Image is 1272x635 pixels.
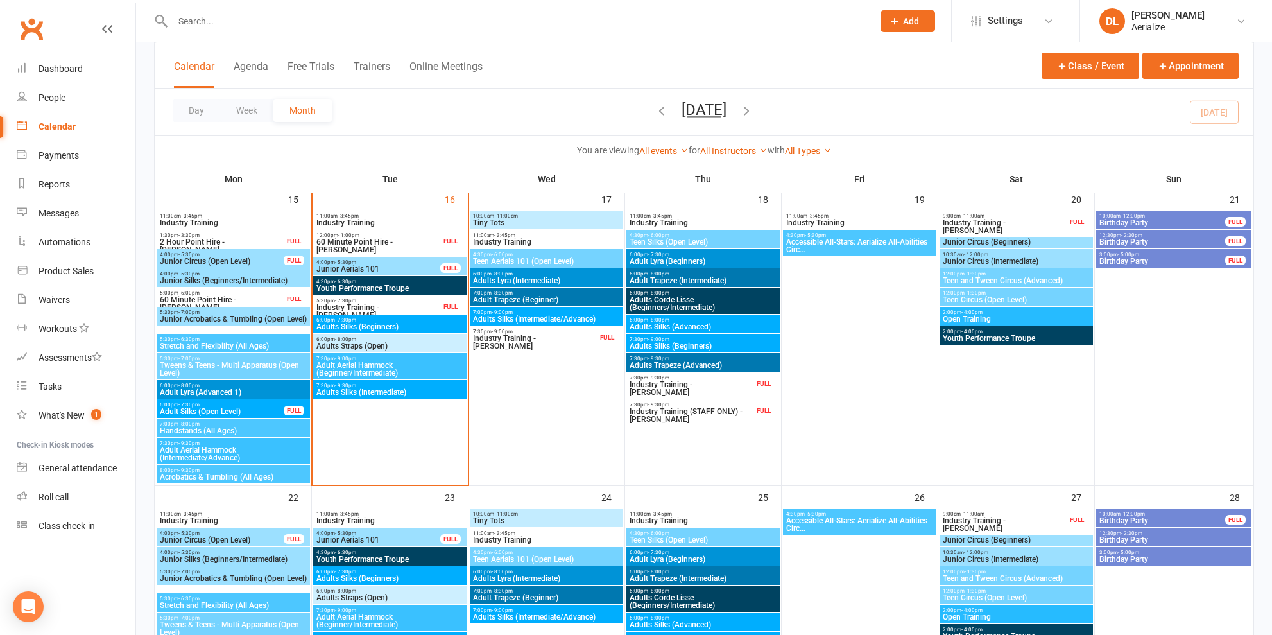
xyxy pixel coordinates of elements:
a: Tasks [17,372,135,401]
button: Month [273,99,332,122]
span: 3:00pm [1099,550,1249,555]
span: Industry Training [472,536,621,544]
div: FULL [284,534,304,544]
span: - 7:30pm [648,252,669,257]
a: Automations [17,228,135,257]
span: - 7:30pm [335,317,356,323]
div: 20 [1071,188,1094,209]
div: FULL [753,379,774,388]
div: 15 [288,188,311,209]
span: Birthday Party [1099,219,1226,227]
div: 23 [445,486,468,507]
div: Calendar [39,121,76,132]
span: 7:30pm [472,329,597,335]
span: 7:30pm [629,356,777,361]
a: Product Sales [17,257,135,286]
span: Junior Circus (Open Level) [159,257,284,265]
span: - 9:00pm [335,356,356,361]
a: Messages [17,199,135,228]
a: Calendar [17,112,135,141]
span: - 6:00pm [178,290,200,296]
div: 16 [445,188,468,209]
span: 10:30am [942,252,1090,257]
span: - 4:00pm [961,329,983,335]
span: Industry Training - [PERSON_NAME] [472,335,597,350]
span: 11:00am [786,213,934,219]
span: Acrobatics & Tumbling (All Ages) [159,473,307,481]
span: - 3:45pm [494,232,515,238]
span: - 9:30pm [648,356,669,361]
a: General attendance kiosk mode [17,454,135,483]
span: Junior Silks (Beginners/Intermediate) [159,555,307,563]
div: FULL [440,302,461,311]
span: 12:00pm [316,232,441,238]
div: 27 [1071,486,1094,507]
span: - 6:00pm [492,252,513,257]
span: Adult Trapeze (Intermediate) [629,277,777,284]
div: FULL [1067,515,1087,525]
span: 6:00pm [316,317,464,323]
th: Thu [625,166,782,193]
span: Adult Lyra (Advanced 1) [159,388,307,396]
span: Add [903,16,919,26]
span: 6:00pm [159,383,307,388]
span: - 9:30pm [335,383,356,388]
span: - 9:30pm [648,402,669,408]
span: 12:30pm [1099,530,1249,536]
span: - 4:00pm [961,309,983,315]
span: Adult Aerial Hammock (Beginner/Intermediate) [316,361,464,377]
div: FULL [440,263,461,273]
div: FULL [284,406,304,415]
span: 7:00pm [472,309,621,315]
span: 11:00am [316,213,464,219]
span: Birthday Party [1099,257,1226,265]
div: FULL [440,534,461,544]
span: 2:00pm [942,309,1090,315]
span: - 2:30pm [1121,232,1142,238]
span: Adults Lyra (Intermediate) [472,277,621,284]
span: Junior Circus (Beginners) [942,238,1090,246]
span: 11:00am [472,232,621,238]
button: [DATE] [682,101,726,119]
span: Industry Training [472,238,621,246]
span: Adults Silks (Intermediate/Advance) [472,315,621,323]
span: Youth Performance Troupe [316,284,464,292]
span: - 7:00pm [178,309,200,315]
span: Industry Training [316,517,464,525]
span: 4:30pm [472,550,621,555]
a: What's New1 [17,401,135,430]
span: 4:30pm [629,530,777,536]
span: 5:30pm [159,336,307,342]
span: 6:00pm [316,336,464,342]
span: 6:00pm [159,402,284,408]
a: All Instructors [700,146,768,156]
span: Adult Aerial Hammock (Intermediate/Advance) [159,446,307,462]
span: 4:00pm [316,259,441,265]
span: 7:00pm [472,290,621,296]
span: - 5:30pm [335,530,356,536]
div: Tasks [39,381,62,392]
div: FULL [284,236,304,246]
span: - 1:30pm [965,290,986,296]
span: Handstands (All Ages) [159,427,307,435]
input: Search... [169,12,864,30]
div: Reports [39,179,70,189]
a: All events [639,146,689,156]
span: 12:00pm [942,271,1090,277]
div: 24 [601,486,624,507]
button: Class / Event [1042,53,1139,79]
span: 4:30pm [786,511,934,517]
span: 12:30pm [1099,232,1226,238]
span: Industry Training [629,517,777,525]
strong: You are viewing [577,145,639,155]
span: Junior Circus (Beginners) [942,536,1090,544]
span: Adults Trapeze (Advanced) [629,361,777,369]
span: 6:00pm [629,290,777,296]
span: - 7:30pm [648,550,669,555]
div: People [39,92,65,103]
span: Adult Trapeze (Beginner) [472,296,621,304]
span: Adult Lyra (Beginners) [629,257,777,265]
a: Clubworx [15,13,47,45]
a: Workouts [17,315,135,344]
div: FULL [1225,217,1246,227]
